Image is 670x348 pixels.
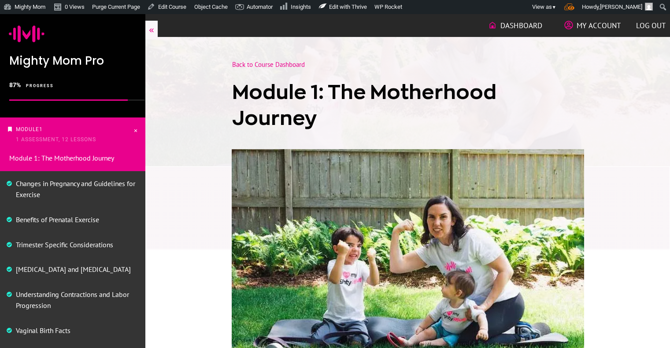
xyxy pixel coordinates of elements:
[564,18,621,33] a: My Account
[16,265,131,274] a: [MEDICAL_DATA] and [MEDICAL_DATA]
[488,18,542,33] a: Dashboard
[39,126,43,132] span: 1
[16,240,113,249] a: Trimester Specific Considerations
[232,81,496,128] span: Module 1: The Motherhood Journey
[9,16,44,51] img: ico-mighty-mom
[9,53,104,69] span: Mighty Mom Pro
[16,290,129,310] a: Understanding Contractions and Labor Progression
[16,215,99,224] a: Benefits of Prenatal Exercise
[16,179,135,199] a: Changes in Pregnancy and Guidelines for Exercise
[9,81,21,88] span: 87%
[16,326,70,335] a: Vaginal Birth Facts
[232,60,305,69] a: Back to Course Dashboard
[636,18,666,33] a: Log out
[26,84,54,88] span: progress
[16,125,132,145] p: Module
[9,154,114,162] a: Module 1: The Motherhood Journey
[500,18,542,33] span: Dashboard
[577,18,621,33] span: My Account
[16,136,96,143] span: 1 Assessment, 12 Lessons
[600,4,642,10] span: [PERSON_NAME]
[552,4,556,10] span: ▼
